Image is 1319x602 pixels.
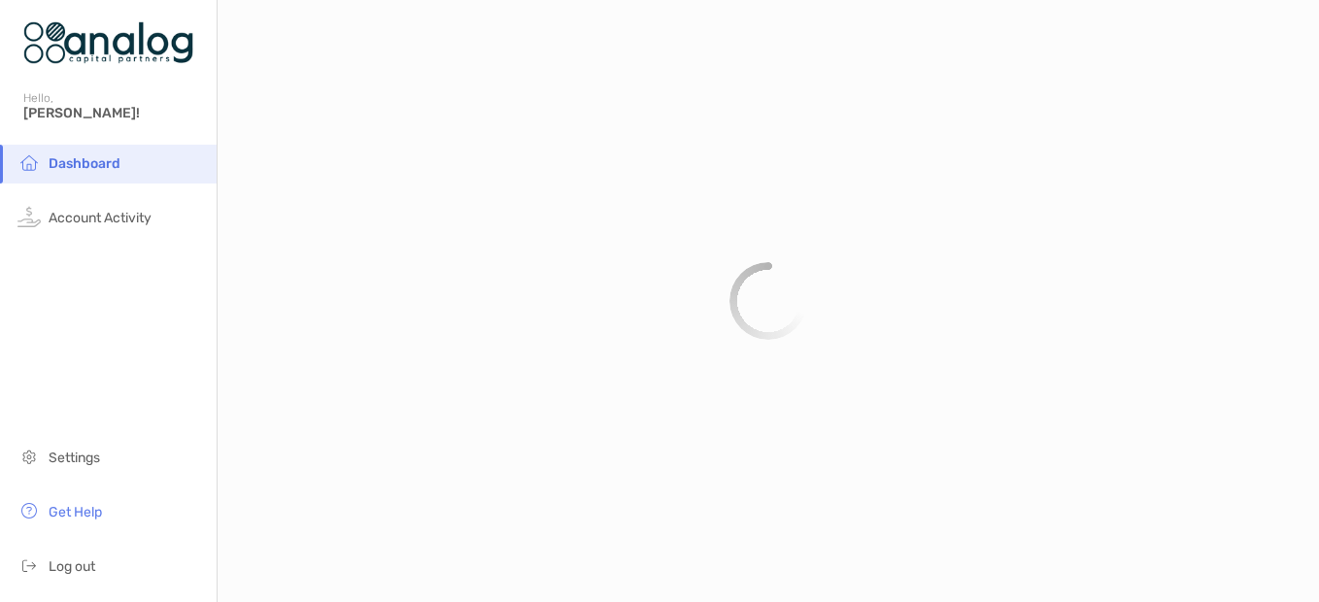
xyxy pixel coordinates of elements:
[17,499,41,522] img: get-help icon
[23,8,193,78] img: Zoe Logo
[49,155,120,172] span: Dashboard
[23,105,205,121] span: [PERSON_NAME]!
[49,504,102,520] span: Get Help
[49,558,95,575] span: Log out
[17,445,41,468] img: settings icon
[17,150,41,174] img: household icon
[49,450,100,466] span: Settings
[17,205,41,228] img: activity icon
[49,210,152,226] span: Account Activity
[17,553,41,577] img: logout icon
